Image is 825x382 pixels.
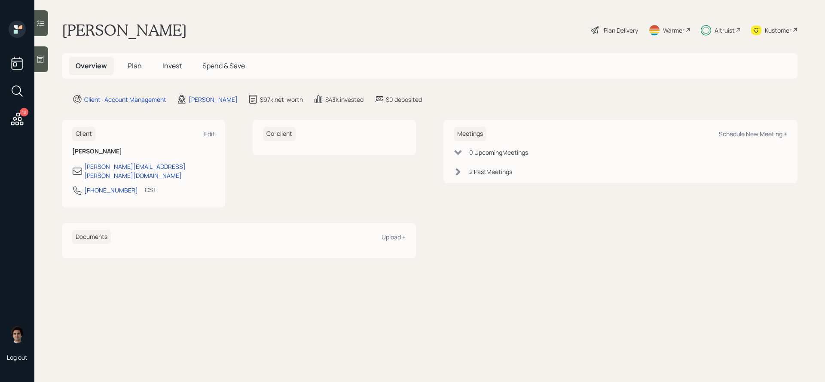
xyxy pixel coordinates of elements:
[84,162,215,180] div: [PERSON_NAME][EMAIL_ADDRESS][PERSON_NAME][DOMAIN_NAME]
[72,148,215,155] h6: [PERSON_NAME]
[382,233,406,241] div: Upload +
[72,127,95,141] h6: Client
[202,61,245,70] span: Spend & Save
[663,26,684,35] div: Warmer
[454,127,486,141] h6: Meetings
[469,167,512,176] div: 2 Past Meeting s
[719,130,787,138] div: Schedule New Meeting +
[325,95,364,104] div: $43k invested
[386,95,422,104] div: $0 deposited
[9,326,26,343] img: harrison-schaefer-headshot-2.png
[128,61,142,70] span: Plan
[604,26,638,35] div: Plan Delivery
[204,130,215,138] div: Edit
[62,21,187,40] h1: [PERSON_NAME]
[263,127,296,141] h6: Co-client
[189,95,238,104] div: [PERSON_NAME]
[469,148,528,157] div: 0 Upcoming Meeting s
[84,186,138,195] div: [PHONE_NUMBER]
[76,61,107,70] span: Overview
[145,185,156,194] div: CST
[715,26,735,35] div: Altruist
[72,230,111,244] h6: Documents
[84,95,166,104] div: Client · Account Management
[7,353,27,361] div: Log out
[20,108,28,116] div: 10
[765,26,791,35] div: Kustomer
[260,95,303,104] div: $97k net-worth
[162,61,182,70] span: Invest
